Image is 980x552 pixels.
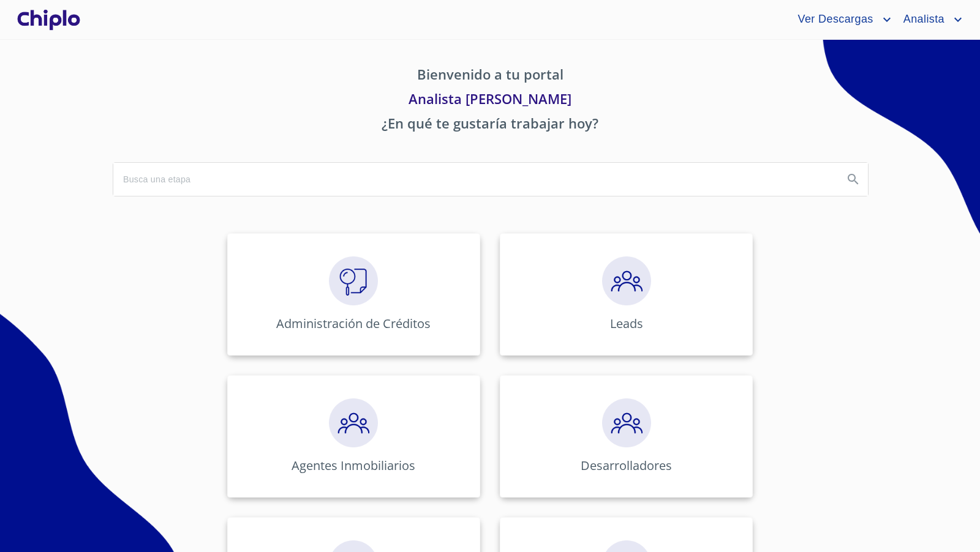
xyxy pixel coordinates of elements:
[329,256,378,305] img: megaClickVerifiacion.png
[602,398,651,447] img: megaClickPrecalificacion.png
[276,315,431,332] p: Administración de Créditos
[113,113,867,138] p: ¿En qué te gustaría trabajar hoy?
[839,165,868,194] button: Search
[113,163,834,196] input: search
[329,398,378,447] img: megaClickPrecalificacion.png
[581,457,672,474] p: Desarrolladores
[610,315,643,332] p: Leads
[602,256,651,305] img: megaClickPrecalificacion.png
[894,10,965,29] button: account of current user
[788,10,879,29] span: Ver Descargas
[113,64,867,89] p: Bienvenido a tu portal
[894,10,951,29] span: Analista
[292,457,415,474] p: Agentes Inmobiliarios
[113,89,867,113] p: Analista [PERSON_NAME]
[788,10,894,29] button: account of current user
